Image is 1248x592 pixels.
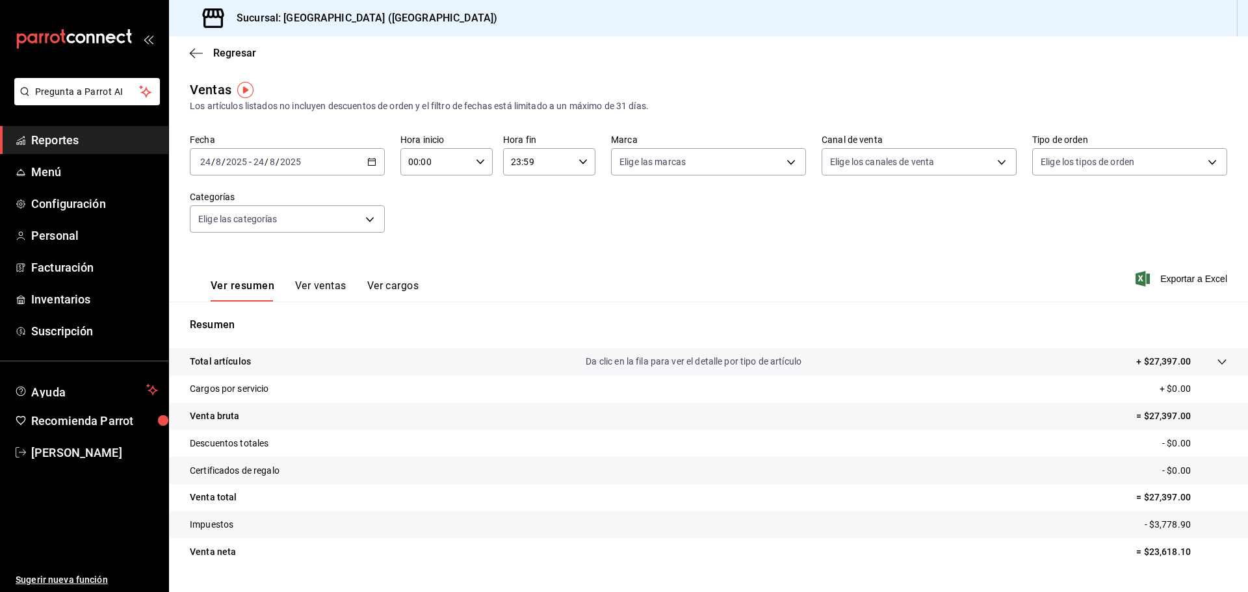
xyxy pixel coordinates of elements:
input: -- [269,157,276,167]
p: Impuestos [190,518,233,532]
span: Elige las marcas [619,155,686,168]
p: Venta bruta [190,409,239,423]
p: - $3,778.90 [1145,518,1227,532]
input: -- [200,157,211,167]
span: [PERSON_NAME] [31,444,158,461]
span: / [265,157,268,167]
span: Reportes [31,131,158,149]
input: ---- [279,157,302,167]
label: Tipo de orden [1032,135,1227,144]
label: Hora fin [503,135,595,144]
input: ---- [226,157,248,167]
span: - [249,157,252,167]
span: / [211,157,215,167]
p: = $27,397.00 [1136,491,1227,504]
label: Hora inicio [400,135,493,144]
p: + $0.00 [1160,382,1227,396]
div: Los artículos listados no incluyen descuentos de orden y el filtro de fechas está limitado a un m... [190,99,1227,113]
span: Facturación [31,259,158,276]
p: Venta neta [190,545,236,559]
p: Certificados de regalo [190,464,279,478]
p: - $0.00 [1162,464,1227,478]
p: = $27,397.00 [1136,409,1227,423]
img: Tooltip marker [237,82,253,98]
p: Total artículos [190,355,251,368]
label: Categorías [190,192,385,201]
span: Elige los canales de venta [830,155,934,168]
button: open_drawer_menu [143,34,153,44]
div: Ventas [190,80,231,99]
p: = $23,618.10 [1136,545,1227,559]
span: / [222,157,226,167]
p: - $0.00 [1162,437,1227,450]
p: Da clic en la fila para ver el detalle por tipo de artículo [586,355,801,368]
span: Sugerir nueva función [16,573,158,587]
a: Pregunta a Parrot AI [9,94,160,108]
p: Venta total [190,491,237,504]
span: Menú [31,163,158,181]
p: Resumen [190,317,1227,333]
span: Recomienda Parrot [31,412,158,430]
span: Suscripción [31,322,158,340]
label: Marca [611,135,806,144]
label: Canal de venta [822,135,1017,144]
span: Configuración [31,195,158,212]
span: Regresar [213,47,256,59]
input: -- [253,157,265,167]
h3: Sucursal: [GEOGRAPHIC_DATA] ([GEOGRAPHIC_DATA]) [226,10,497,26]
button: Pregunta a Parrot AI [14,78,160,105]
button: Ver resumen [211,279,274,302]
span: Elige los tipos de orden [1041,155,1134,168]
input: -- [215,157,222,167]
span: Pregunta a Parrot AI [35,85,140,99]
p: Descuentos totales [190,437,268,450]
span: Personal [31,227,158,244]
label: Fecha [190,135,385,144]
p: Cargos por servicio [190,382,269,396]
div: navigation tabs [211,279,419,302]
button: Ver cargos [367,279,419,302]
span: / [276,157,279,167]
button: Regresar [190,47,256,59]
span: Inventarios [31,290,158,308]
button: Ver ventas [295,279,346,302]
button: Exportar a Excel [1138,271,1227,287]
span: Ayuda [31,382,141,398]
span: Elige las categorías [198,212,278,225]
p: + $27,397.00 [1136,355,1191,368]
